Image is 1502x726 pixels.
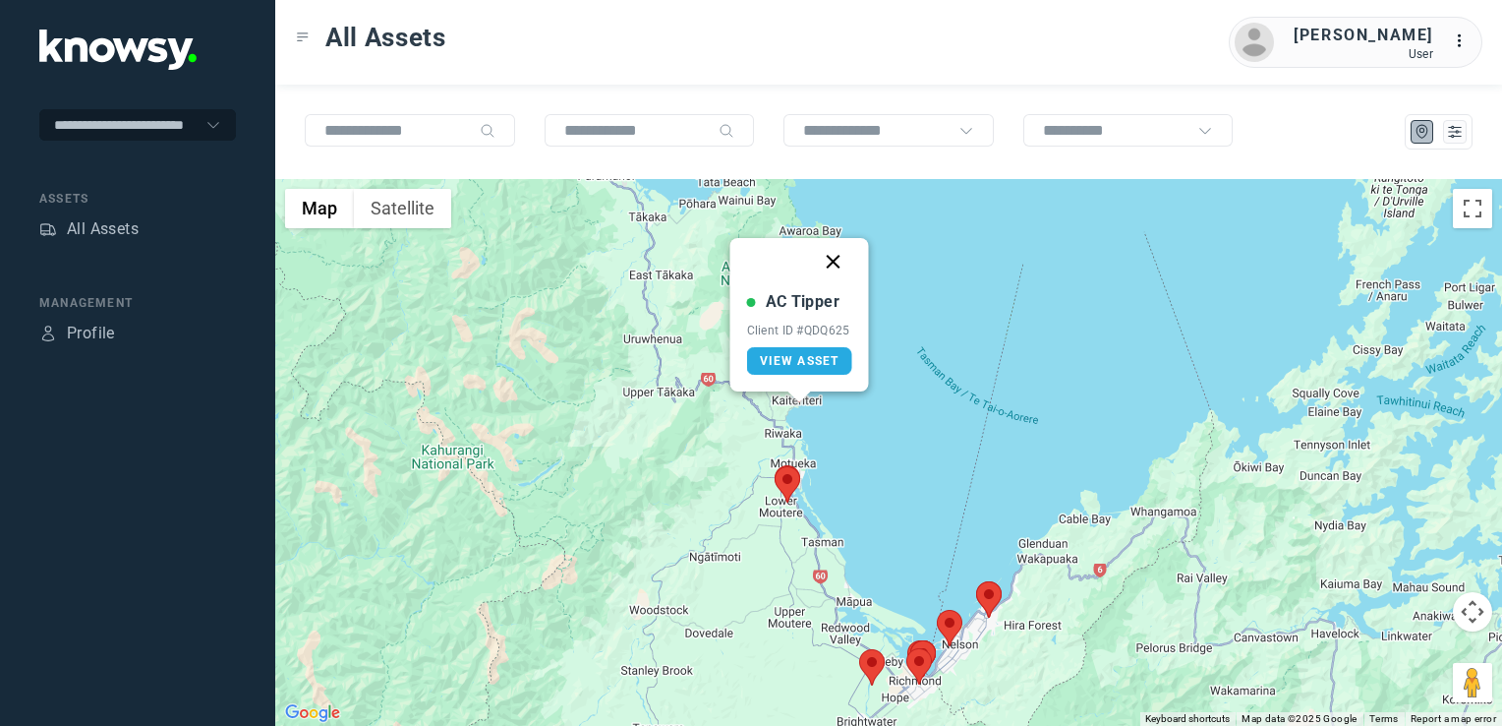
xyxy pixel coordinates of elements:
[760,354,839,368] span: View Asset
[480,123,495,139] div: Search
[1414,123,1431,141] div: Map
[67,217,139,241] div: All Assets
[67,322,115,345] div: Profile
[1453,189,1492,228] button: Toggle fullscreen view
[747,347,852,375] a: View Asset
[766,290,840,314] div: AC Tipper
[1411,713,1496,724] a: Report a map error
[39,322,115,345] a: ProfileProfile
[1446,123,1464,141] div: List
[296,30,310,44] div: Toggle Menu
[1235,23,1274,62] img: avatar.png
[1242,713,1357,724] span: Map data ©2025 Google
[39,190,236,208] div: Assets
[280,700,345,726] img: Google
[810,238,857,285] button: Close
[747,324,852,337] div: Client ID #QDQ625
[1453,663,1492,702] button: Drag Pegman onto the map to open Street View
[280,700,345,726] a: Open this area in Google Maps (opens a new window)
[354,189,451,228] button: Show satellite imagery
[1453,592,1492,632] button: Map camera controls
[1145,712,1230,726] button: Keyboard shortcuts
[39,294,236,312] div: Management
[285,189,354,228] button: Show street map
[39,220,57,238] div: Assets
[1453,30,1476,56] div: :
[1453,30,1476,53] div: :
[1294,24,1433,47] div: [PERSON_NAME]
[719,123,734,139] div: Search
[39,30,197,70] img: Application Logo
[39,217,139,241] a: AssetsAll Assets
[1294,47,1433,61] div: User
[325,20,446,55] span: All Assets
[1454,33,1473,48] tspan: ...
[39,325,57,342] div: Profile
[1369,713,1399,724] a: Terms (opens in new tab)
